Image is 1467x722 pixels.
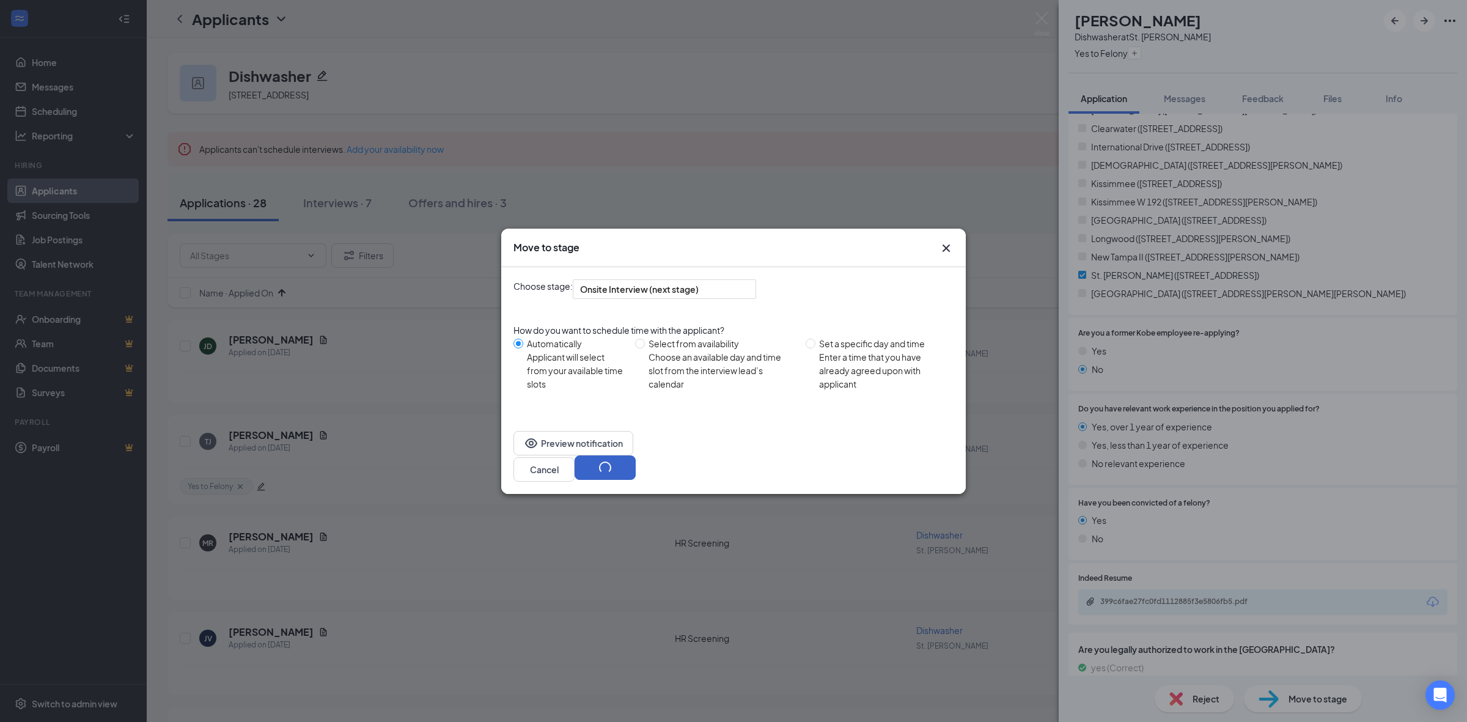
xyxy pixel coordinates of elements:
[513,241,579,254] h3: Move to stage
[527,337,625,350] div: Automatically
[1425,680,1455,710] div: Open Intercom Messenger
[819,337,944,350] div: Set a specific day and time
[649,337,796,350] div: Select from availability
[939,241,954,256] svg: Cross
[527,350,625,391] div: Applicant will select from your available time slots
[513,457,575,482] button: Cancel
[649,350,796,391] div: Choose an available day and time slot from the interview lead’s calendar
[939,241,954,256] button: Close
[819,350,944,391] div: Enter a time that you have already agreed upon with applicant
[513,323,954,337] div: How do you want to schedule time with the applicant?
[513,431,633,455] button: EyePreview notification
[524,436,539,451] svg: Eye
[513,279,573,299] span: Choose stage:
[580,280,699,298] span: Onsite Interview (next stage)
